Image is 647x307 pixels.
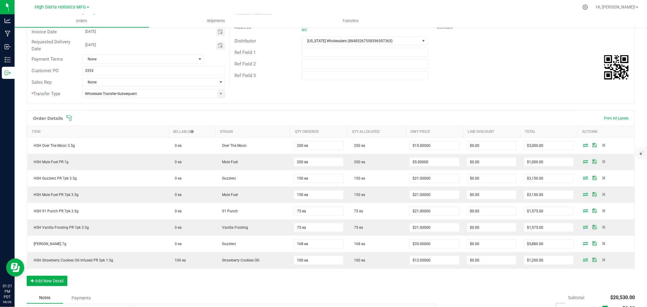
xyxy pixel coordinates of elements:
[599,209,608,212] span: Delete Order Detail
[610,295,635,300] span: $20,530.00
[406,126,463,137] th: Unit Price
[149,15,283,27] a: Shipments
[410,141,459,150] input: 0
[294,141,343,150] input: 0
[410,207,459,215] input: 0
[63,292,99,303] div: Payments
[32,91,60,96] span: Transfer Type
[172,258,186,262] span: 100 ea
[410,223,459,232] input: 0
[27,276,67,286] button: Add New Detail
[467,240,516,248] input: 0
[351,209,363,213] span: 75 ea
[234,38,256,44] span: Distributor
[568,295,584,300] span: Subtotal
[599,241,608,245] span: Delete Order Detail
[410,158,459,166] input: 0
[599,143,608,147] span: Delete Order Detail
[219,176,236,180] span: Guzzlerz
[15,15,149,27] a: Orders
[31,193,79,197] span: HSH Mule Fuel PR 7pk 3.5g
[172,193,182,197] span: 0 ea
[31,176,77,180] span: HSH Guzzlerz PR 7pk 3.5g
[5,31,11,37] inline-svg: Manufacturing
[172,143,182,148] span: 0 ea
[467,191,516,199] input: 0
[347,126,406,137] th: Qty Allocated
[410,240,459,248] input: 0
[168,126,215,137] th: Sellable
[599,176,608,180] span: Delete Order Detail
[294,240,343,248] input: 0
[596,5,635,9] span: Hi, [PERSON_NAME]!
[215,126,290,137] th: Strain
[524,191,573,199] input: 0
[590,192,599,196] span: Save Order Detail
[172,225,182,230] span: 0 ea
[334,18,367,24] span: Transfers
[294,223,343,232] input: 0
[599,258,608,261] span: Delete Order Detail
[283,15,418,27] a: Transfers
[599,192,608,196] span: Delete Order Detail
[32,68,59,73] span: Customer PO
[524,158,573,166] input: 0
[294,158,343,166] input: 0
[524,256,573,265] input: 0
[172,209,182,213] span: 0 ea
[590,258,599,261] span: Save Order Detail
[172,176,182,180] span: 0 ea
[520,126,577,137] th: Total
[5,44,11,50] inline-svg: Inbound
[294,191,343,199] input: 0
[172,242,182,246] span: 0 ea
[32,39,70,52] span: Requested Delivery Date
[590,160,599,163] span: Save Order Detail
[5,57,11,63] inline-svg: Inventory
[219,143,247,148] span: Over The Moon
[410,191,459,199] input: 0
[6,258,24,277] iframe: Resource center
[599,225,608,229] span: Delete Order Detail
[467,207,516,215] input: 0
[467,256,516,265] input: 0
[410,174,459,183] input: 0
[604,55,628,79] img: Scan me!
[290,126,347,137] th: Qty Ordered
[351,193,365,197] span: 150 ea
[351,242,365,246] span: 168 ea
[351,143,365,148] span: 200 ea
[32,56,63,62] span: Payment Terms
[463,126,520,137] th: Line Discount
[590,176,599,180] span: Save Order Detail
[3,300,12,304] p: 08/26
[590,143,599,147] span: Save Order Detail
[219,242,236,246] span: Guzzlerz
[31,242,67,246] span: [PERSON_NAME] 7g
[33,116,63,121] h1: Order Details
[590,241,599,245] span: Save Order Detail
[302,37,420,45] span: [US_STATE] Wholesalers (88485267558396597365)
[31,143,75,148] span: HSH Over The Moon 3.5g
[172,160,182,164] span: 0 ea
[590,209,599,212] span: Save Order Detail
[294,174,343,183] input: 0
[410,256,459,265] input: 0
[590,225,599,229] span: Save Order Detail
[216,28,225,36] span: Toggle calendar
[219,258,259,262] span: Strawberry Cookies OG
[294,207,343,215] input: 0
[32,79,52,85] span: Sales Rep
[351,225,363,230] span: 75 ea
[219,225,248,230] span: Vanilla Frosting
[581,4,589,10] div: Manage settings
[27,292,63,304] div: Notes
[83,78,217,86] span: None
[599,160,608,163] span: Delete Order Detail
[234,50,256,55] span: Ref Field 1
[32,29,57,35] span: Invoice Date
[31,258,113,262] span: HSH Strawberry Cookies OG Infused PR 3pk 1.5g
[524,174,573,183] input: 0
[35,5,86,10] span: High Sierra Holistics MFG
[467,223,516,232] input: 0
